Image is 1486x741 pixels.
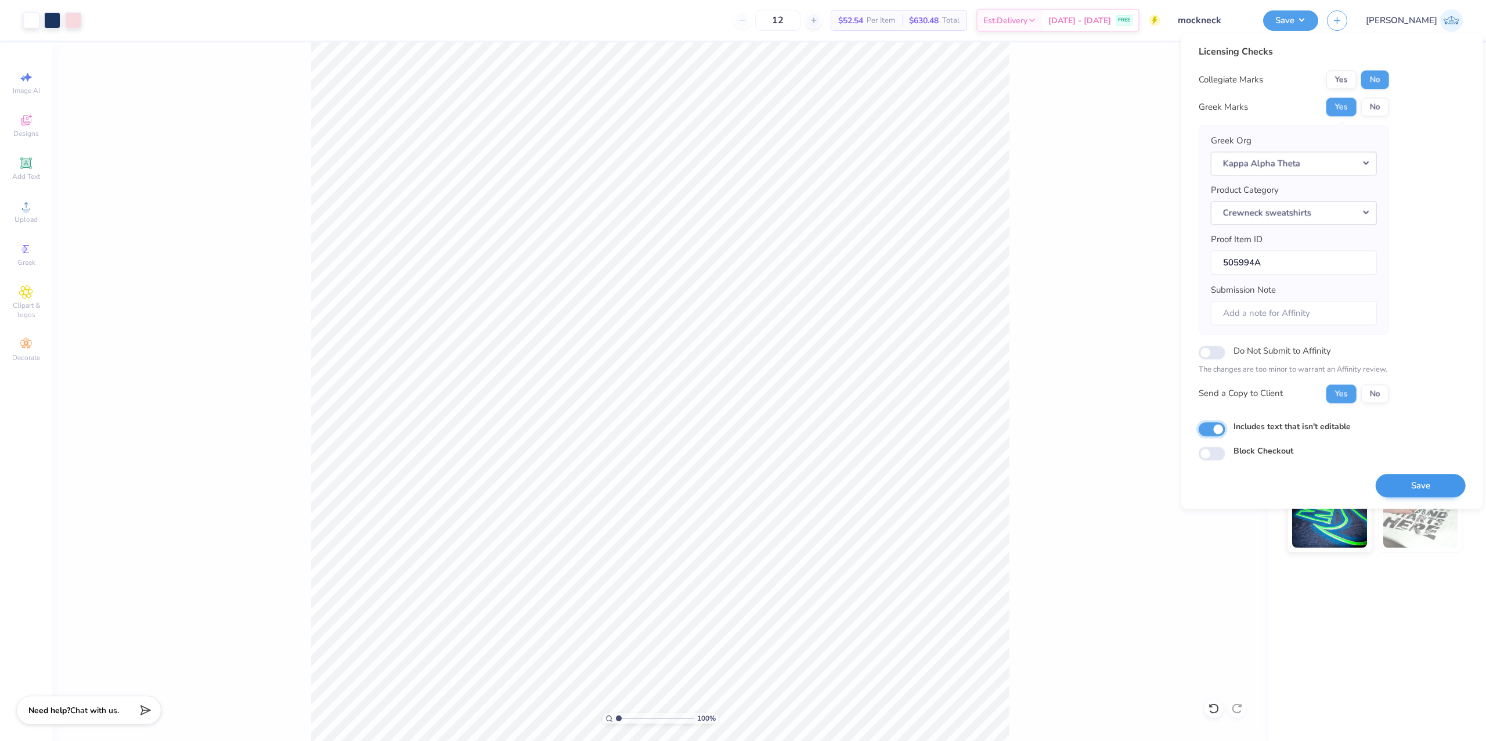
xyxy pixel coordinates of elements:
[6,301,46,319] span: Clipart & logos
[942,15,960,27] span: Total
[1366,9,1463,32] a: [PERSON_NAME]
[1376,474,1466,498] button: Save
[12,172,40,181] span: Add Text
[1211,152,1377,175] button: Kappa Alpha Theta
[697,713,716,724] span: 100 %
[1326,98,1357,116] button: Yes
[1199,364,1389,376] p: The changes are too minor to warrant an Affinity review.
[1169,9,1254,32] input: Untitled Design
[909,15,939,27] span: $630.48
[1233,343,1331,358] label: Do Not Submit to Affinity
[1233,445,1293,457] label: Block Checkout
[755,10,800,31] input: – –
[867,15,895,27] span: Per Item
[1366,14,1437,27] span: [PERSON_NAME]
[1326,70,1357,89] button: Yes
[28,705,70,716] strong: Need help?
[1211,134,1251,148] label: Greek Org
[1118,16,1130,24] span: FREE
[1048,15,1111,27] span: [DATE] - [DATE]
[15,215,38,224] span: Upload
[1211,301,1377,326] input: Add a note for Affinity
[13,86,40,95] span: Image AI
[1199,45,1389,59] div: Licensing Checks
[1263,10,1318,31] button: Save
[1292,490,1367,548] img: Glow in the Dark Ink
[983,15,1027,27] span: Est. Delivery
[1361,98,1389,116] button: No
[1440,9,1463,32] img: Josephine Amber Orros
[1361,70,1389,89] button: No
[1326,384,1357,403] button: Yes
[1211,201,1377,225] button: Crewneck sweatshirts
[1211,233,1263,246] label: Proof Item ID
[1199,387,1283,401] div: Send a Copy to Client
[838,15,863,27] span: $52.54
[1211,184,1279,197] label: Product Category
[17,258,35,267] span: Greek
[1199,100,1248,114] div: Greek Marks
[13,129,39,138] span: Designs
[1199,73,1263,87] div: Collegiate Marks
[70,705,119,716] span: Chat with us.
[12,353,40,362] span: Decorate
[1233,420,1351,433] label: Includes text that isn't editable
[1361,384,1389,403] button: No
[1383,490,1458,548] img: Water based Ink
[1211,283,1276,297] label: Submission Note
